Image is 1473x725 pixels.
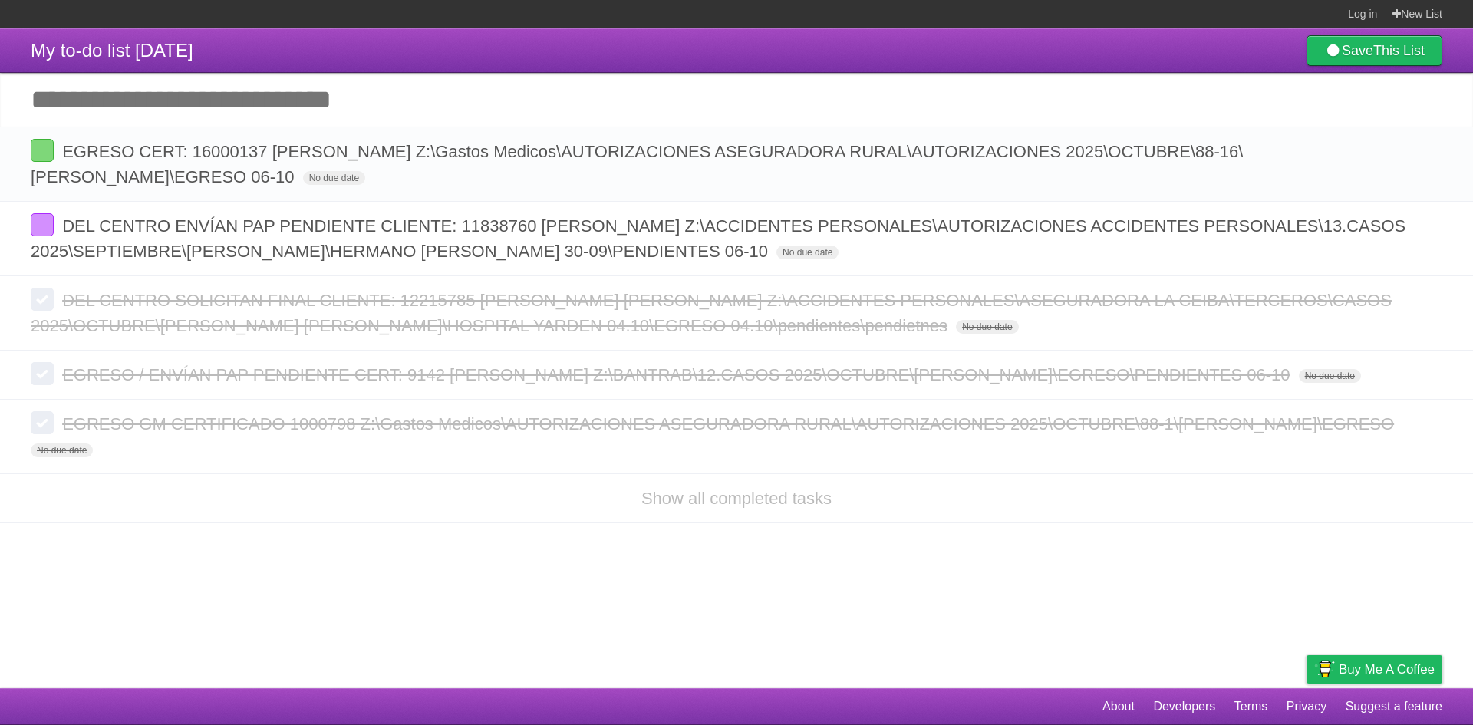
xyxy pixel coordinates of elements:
label: Done [31,411,54,434]
b: This List [1373,43,1425,58]
span: EGRESO / ENVÍAN PAP PENDIENTE CERT: 9142 [PERSON_NAME] Z:\BANTRAB\12.CASOS 2025\OCTUBRE\[PERSON_N... [62,365,1293,384]
label: Done [31,362,54,385]
span: No due date [1299,369,1361,383]
span: EGRESO CERT: 16000137 [PERSON_NAME] Z:\Gastos Medicos\AUTORIZACIONES ASEGURADORA RURAL\AUTORIZACI... [31,142,1243,186]
span: DEL CENTRO ENVÍAN PAP PENDIENTE CLIENTE: 11838760 [PERSON_NAME] Z:\ACCIDENTES PERSONALES\AUTORIZA... [31,216,1405,261]
span: EGRESO GM CERTIFICADO 1000798 Z:\Gastos Medicos\AUTORIZACIONES ASEGURADORA RURAL\AUTORIZACIONES 2... [62,414,1398,433]
a: Buy me a coffee [1307,655,1442,684]
a: SaveThis List [1307,35,1442,66]
span: DEL CENTRO SOLICITAN FINAL CLIENTE: 12215785 [PERSON_NAME] [PERSON_NAME] Z:\ACCIDENTES PERSONALES... [31,291,1392,335]
img: Buy me a coffee [1314,656,1335,682]
label: Done [31,288,54,311]
a: Suggest a feature [1346,692,1442,721]
a: Developers [1153,692,1215,721]
a: About [1102,692,1135,721]
label: Done [31,139,54,162]
a: Terms [1234,692,1268,721]
span: Buy me a coffee [1339,656,1435,683]
a: Privacy [1287,692,1326,721]
span: No due date [776,246,839,259]
a: Show all completed tasks [641,489,832,508]
label: Done [31,213,54,236]
span: My to-do list [DATE] [31,40,193,61]
span: No due date [303,171,365,185]
span: No due date [956,320,1018,334]
span: No due date [31,443,93,457]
